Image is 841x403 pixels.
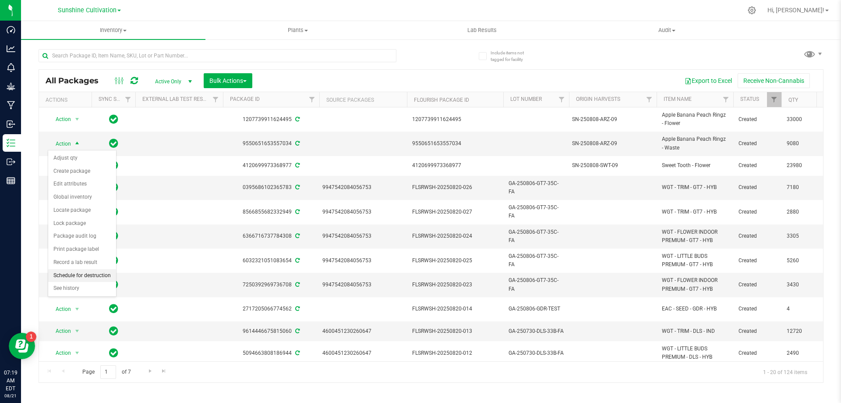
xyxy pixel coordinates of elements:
a: Filter [767,92,781,107]
span: WGT - FLOWER INDOOR PREMIUM - GT7 - HYB [662,228,728,245]
span: Apple Banana Peach Ringz - Flower [662,111,728,128]
div: 9947542084056753 [322,257,404,265]
span: Action [48,138,71,150]
span: Sunshine Cultivation [58,7,117,14]
a: Filter [719,92,733,107]
span: 9550651653557034 [412,139,498,148]
a: Origin Harvests [576,96,620,102]
div: 1207739911624495 [222,115,321,124]
div: 4600451230260647 [322,327,404,335]
div: 9947542084056753 [322,281,404,289]
a: Item Name [664,96,692,102]
span: 23980 [787,161,820,170]
span: GA-250806-GT7-35C-FA [509,252,564,269]
span: GA-250806-GT7-35C-FA [509,276,564,293]
p: 08/21 [4,392,17,399]
li: Global inventory [48,191,116,204]
inline-svg: Monitoring [7,63,15,72]
span: 4 [787,305,820,313]
span: All Packages [46,76,107,86]
span: 33000 [787,115,820,124]
span: Created [739,139,776,148]
span: GA-250806-GT7-35C-FA [509,203,564,220]
span: Sync from Compliance System [294,233,300,239]
inline-svg: Inbound [7,120,15,128]
div: 9550651653557034 [222,139,321,148]
span: Sync from Compliance System [294,306,300,312]
div: SN-250808-ARZ-09 [572,139,654,148]
div: Actions [46,97,88,103]
a: Go to the next page [144,365,156,377]
span: WGT - TRIM - DLS - IND [662,327,728,335]
div: 2717205066774562 [222,305,321,313]
inline-svg: Grow [7,82,15,91]
a: Inventory [21,21,205,39]
span: Action [48,113,71,125]
span: Apple Banana Peach Ringz - Waste [662,135,728,152]
span: In Sync [109,137,118,150]
span: Action [48,347,71,359]
span: Sync from Compliance System [294,162,300,168]
a: Filter [555,92,569,107]
input: Search Package ID, Item Name, SKU, Lot or Part Number... [39,49,396,62]
div: 9614446675815060 [222,327,321,335]
span: select [72,113,83,125]
span: In Sync [109,113,118,125]
span: GA-250730-DLS-33B-FA [509,349,564,357]
span: Plants [206,26,389,34]
button: Bulk Actions [204,73,252,88]
span: WGT - LITTLE BUDS PREMIUM - DLS - HYB [662,345,728,361]
div: 9947542084056753 [322,232,404,240]
a: Status [740,96,759,102]
span: GA-250730-DLS-33B-FA [509,327,564,335]
a: Flourish Package ID [414,97,469,103]
li: Locate package [48,204,116,217]
span: Sync from Compliance System [294,116,300,122]
span: WGT - TRIM - GT7 - HYB [662,208,728,216]
inline-svg: Reports [7,176,15,185]
span: 7180 [787,183,820,192]
div: 6032321051083654 [222,257,321,265]
span: Created [739,327,776,335]
a: Go to the last page [158,365,170,377]
span: FLSRWSH-20250820-012 [412,349,498,357]
span: Created [739,161,776,170]
div: 8566855682332949 [222,208,321,216]
span: Action [48,303,71,315]
inline-svg: Outbound [7,157,15,166]
span: Inventory [21,26,205,34]
div: SN-250808-SWT-09 [572,161,654,170]
span: 1207739911624495 [412,115,498,124]
div: Manage settings [746,6,757,14]
div: 9947542084056753 [322,208,404,216]
span: In Sync [109,325,118,337]
a: Lot Number [510,96,542,102]
li: Schedule for destruction [48,269,116,282]
span: Created [739,208,776,216]
span: FLSRWSH-20250820-025 [412,257,498,265]
span: Sync from Compliance System [294,350,300,356]
inline-svg: Analytics [7,44,15,53]
span: Hi, [PERSON_NAME]! [767,7,824,14]
li: Adjust qty [48,152,116,165]
div: 4120699973368977 [222,161,321,170]
li: Lock package [48,217,116,230]
span: FLSRWSH-20250820-013 [412,327,498,335]
span: Audit [575,26,759,34]
li: Edit attributes [48,178,116,191]
span: WGT - LITTLE BUDS PREMIUM - GT7 - HYB [662,252,728,269]
span: Created [739,257,776,265]
a: Audit [575,21,759,39]
span: Bulk Actions [209,77,247,84]
input: 1 [100,365,116,379]
a: Package ID [230,96,260,102]
span: GA-250806-GDR-TEST [509,305,564,313]
span: Sync from Compliance System [294,184,300,190]
span: Sync from Compliance System [294,328,300,334]
span: GA-250806-GT7-35C-FA [509,228,564,245]
span: 12720 [787,327,820,335]
span: In Sync [109,303,118,315]
div: 0395686102365783 [222,183,321,192]
iframe: Resource center unread badge [26,332,36,342]
span: Created [739,115,776,124]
